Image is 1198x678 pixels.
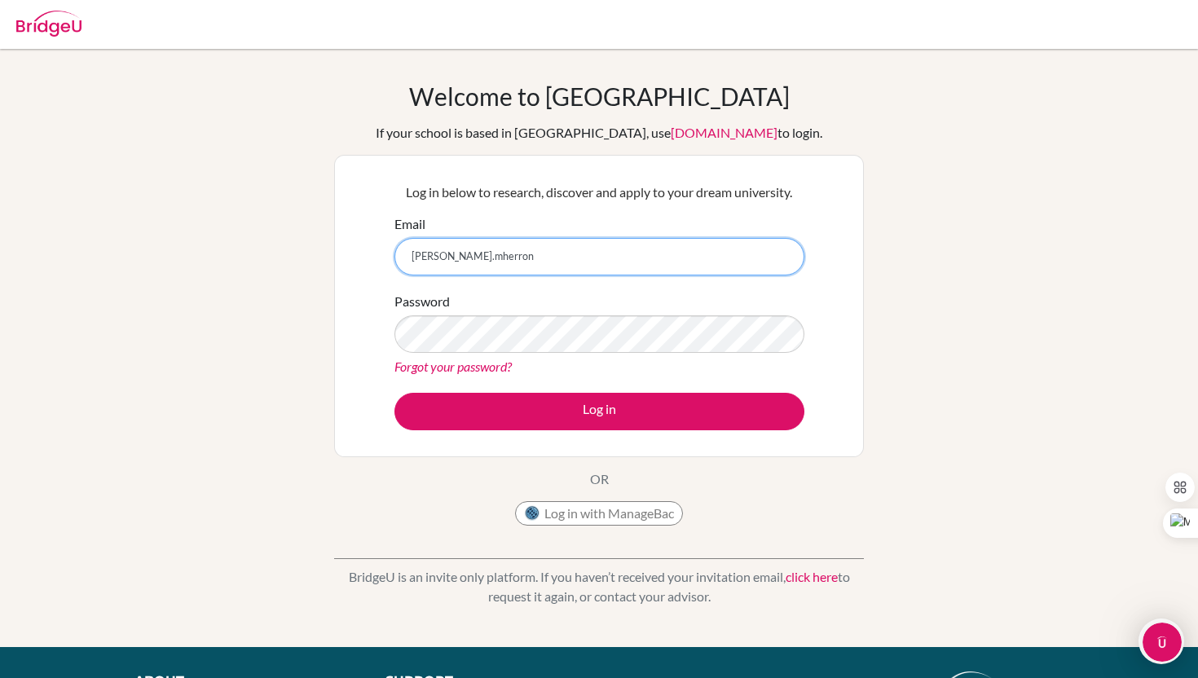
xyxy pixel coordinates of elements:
[394,183,804,202] p: Log in below to research, discover and apply to your dream university.
[786,569,838,584] a: click here
[1139,619,1184,664] iframe: Intercom live chat discovery launcher
[394,393,804,430] button: Log in
[16,11,81,37] img: Bridge-U
[334,567,864,606] p: BridgeU is an invite only platform. If you haven’t received your invitation email, to request it ...
[394,292,450,311] label: Password
[1143,623,1182,662] iframe: Intercom live chat
[409,81,790,111] h1: Welcome to [GEOGRAPHIC_DATA]
[394,214,425,234] label: Email
[590,469,609,489] p: OR
[376,123,822,143] div: If your school is based in [GEOGRAPHIC_DATA], use to login.
[671,125,777,140] a: [DOMAIN_NAME]
[394,359,512,374] a: Forgot your password?
[515,501,683,526] button: Log in with ManageBac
